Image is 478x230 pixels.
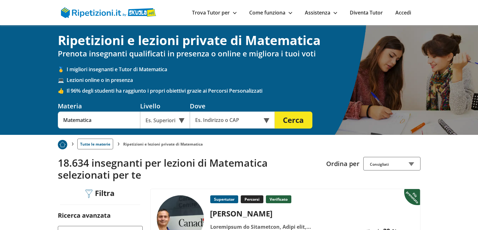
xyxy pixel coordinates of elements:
span: 👍 [58,87,67,94]
a: Tutte le materie [77,139,113,149]
div: Es. Superiori [140,112,190,129]
a: Trova Tutor per [192,9,237,16]
img: Piu prenotato [58,140,67,149]
a: Come funziona [249,9,292,16]
h2: 18.634 insegnanti per lezioni di Matematica selezionati per te [58,157,321,181]
h2: Prenota insegnanti qualificati in presenza o online e migliora i tuoi voti [58,49,420,58]
div: Materia [58,102,140,110]
a: Assistenza [305,9,337,16]
div: Livello [140,102,190,110]
nav: breadcrumb d-none d-tablet-block [58,135,420,149]
button: Cerca [275,112,312,129]
span: Lezioni online o in presenza [67,77,420,83]
div: Consigliati [363,157,420,170]
li: Ripetizioni e lezioni private di Matematica [123,141,203,147]
div: Dove [190,102,275,110]
label: Ordina per [326,159,360,168]
div: [PERSON_NAME] [208,208,341,219]
p: Verificato [266,195,291,203]
img: logo Skuola.net | Ripetizioni.it [61,7,156,18]
p: Percorsi [241,195,263,203]
label: Ricerca avanzata [58,211,111,220]
span: I migliori insegnanti e Tutor di Matematica [67,66,420,73]
a: logo Skuola.net | Ripetizioni.it [61,9,156,15]
img: Filtra filtri mobile [85,189,92,198]
input: Es. Matematica [58,112,140,129]
div: Filtra [83,189,117,198]
input: Es. Indirizzo o CAP [190,112,266,129]
span: Il 96% degli studenti ha raggiunto i propri obiettivi grazie ai Percorsi Personalizzati [67,87,420,94]
img: Piu prenotato [404,188,421,205]
span: 🥇 [58,66,67,73]
span: 💻 [58,77,67,83]
h1: Ripetizioni e lezioni private di Matematica [58,33,420,48]
a: Accedi [395,9,411,16]
a: Diventa Tutor [350,9,383,16]
p: Supertutor [210,195,238,203]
